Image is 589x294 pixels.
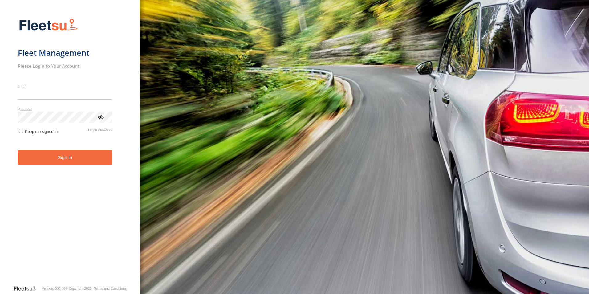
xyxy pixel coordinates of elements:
[18,15,122,285] form: main
[13,285,42,292] a: Visit our Website
[18,107,112,112] label: Password
[25,129,58,134] span: Keep me signed in
[18,48,112,58] h1: Fleet Management
[88,128,112,134] a: Forgot password?
[18,150,112,165] button: Sign in
[18,17,79,33] img: Fleetsu
[18,84,112,88] label: Email
[65,287,127,290] div: © Copyright 2025 -
[42,287,65,290] div: Version: 306.00
[97,114,104,120] div: ViewPassword
[18,63,112,69] h2: Please Login to Your Account
[94,287,126,290] a: Terms and Conditions
[19,129,23,133] input: Keep me signed in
